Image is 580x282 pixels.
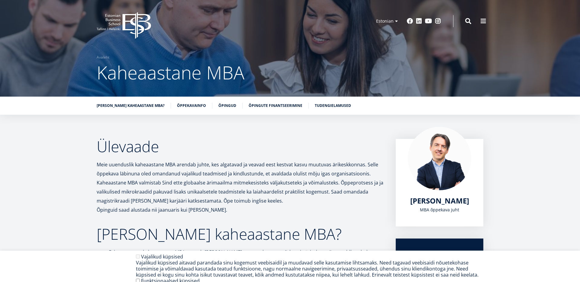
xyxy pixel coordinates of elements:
a: [PERSON_NAME] [410,196,469,205]
a: Linkedin [416,18,422,24]
p: Esimene aasta kaheaastases MBAs annab [PERSON_NAME] tugeva aluse ettevõtluse ja ärinduse võtmeval... [109,248,384,257]
a: Õpingute finantseerimine [249,103,302,109]
a: Õpingud [218,103,236,109]
h2: [PERSON_NAME] kaheaastane MBA? [97,226,384,242]
label: Vajalikud küpsised [141,253,183,260]
div: Vajalikud küpsised aitavad parandada sinu kogemust veebisaidil ja muudavad selle kasutamise lihts... [136,260,481,278]
a: Tudengielamused [315,103,351,109]
a: Õppekavainfo [177,103,206,109]
a: Instagram [435,18,441,24]
div: MBA õppekava juht [408,205,471,214]
a: Youtube [425,18,432,24]
h2: Ülevaade [97,139,384,154]
p: Meie uuenduslik kaheaastane MBA arendab juhte, kes algatavad ja veavad eest kestvat kasvu muutuva... [97,160,384,205]
span: Kaheaastane MBA [97,60,244,85]
a: Facebook [407,18,413,24]
p: Õpinguid saad alustada nii jaanuaris kui [PERSON_NAME]. [97,205,384,214]
span: [PERSON_NAME] [410,196,469,206]
img: Marko Rillo [408,127,471,190]
a: Avaleht [97,54,109,60]
a: [PERSON_NAME] kaheaastane MBA? [97,103,165,109]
